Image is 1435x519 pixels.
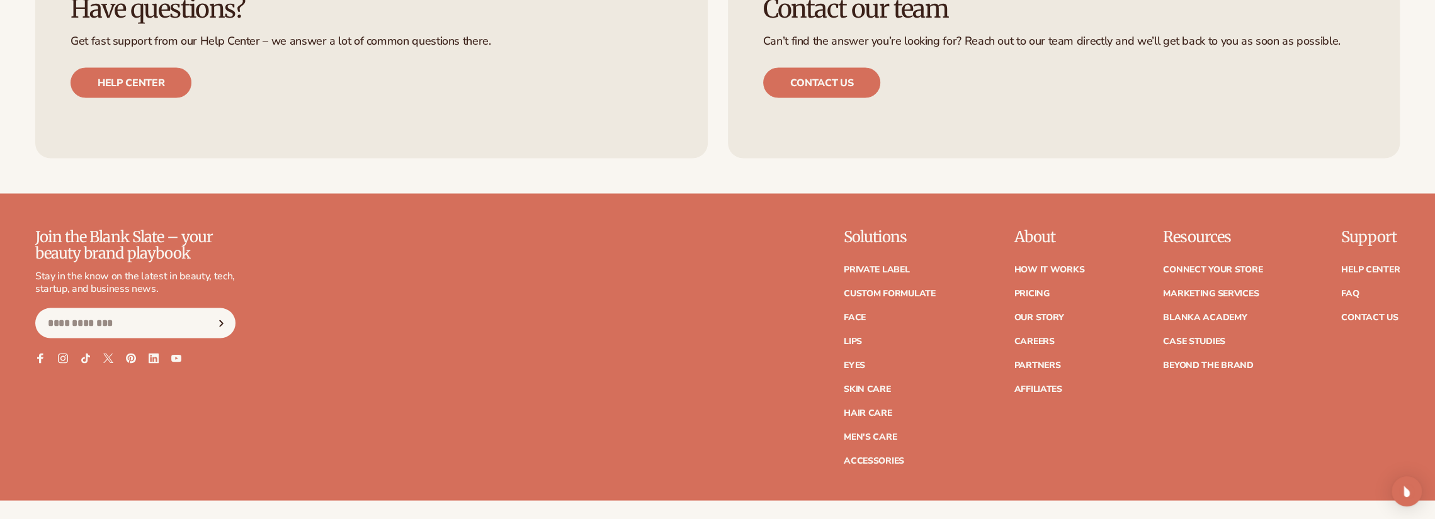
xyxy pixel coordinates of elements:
[1341,265,1400,274] a: Help Center
[844,457,904,466] a: Accessories
[1341,229,1400,245] p: Support
[207,308,235,338] button: Subscribe
[1014,265,1084,274] a: How It Works
[844,229,936,245] p: Solutions
[844,433,897,442] a: Men's Care
[1014,361,1060,370] a: Partners
[1014,385,1062,394] a: Affiliates
[1014,289,1049,298] a: Pricing
[1163,313,1247,322] a: Blanka Academy
[1341,313,1398,322] a: Contact Us
[35,270,235,296] p: Stay in the know on the latest in beauty, tech, startup, and business news.
[844,409,892,418] a: Hair Care
[844,313,866,322] a: Face
[844,361,865,370] a: Eyes
[844,385,890,394] a: Skin Care
[1163,229,1262,245] p: Resources
[1392,476,1422,506] div: Open Intercom Messenger
[1014,229,1084,245] p: About
[844,289,936,298] a: Custom formulate
[763,35,1365,48] p: Can’t find the answer you’re looking for? Reach out to our team directly and we’ll get back to yo...
[71,35,672,48] p: Get fast support from our Help Center – we answer a lot of common questions there.
[1341,289,1359,298] a: FAQ
[1163,289,1259,298] a: Marketing services
[1163,337,1225,346] a: Case Studies
[1014,337,1054,346] a: Careers
[71,68,191,98] a: Help center
[1163,361,1254,370] a: Beyond the brand
[1014,313,1063,322] a: Our Story
[763,68,881,98] a: Contact us
[844,265,909,274] a: Private label
[1163,265,1262,274] a: Connect your store
[35,229,235,262] p: Join the Blank Slate – your beauty brand playbook
[844,337,862,346] a: Lips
